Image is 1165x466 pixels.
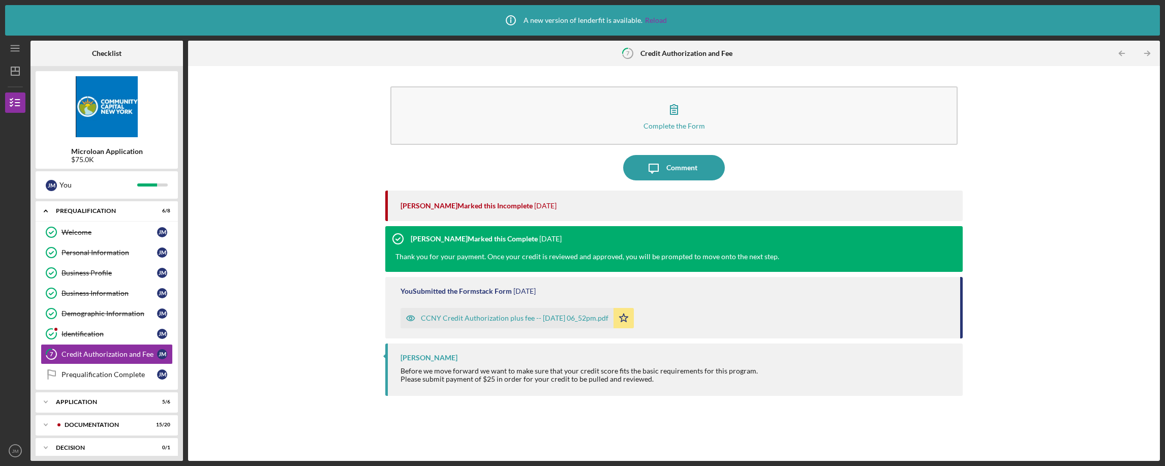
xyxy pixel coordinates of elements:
div: Personal Information [62,248,157,257]
div: 6 / 8 [152,208,170,214]
div: Decision [56,445,145,451]
div: Identification [62,330,157,338]
a: 7Credit Authorization and FeeJM [41,344,173,364]
div: Credit Authorization and Fee [62,350,157,358]
div: Thank you for your payment. Once your credit is reviewed and approved, you will be prompted to mo... [395,252,779,262]
div: J M [157,227,167,237]
div: J M [157,369,167,380]
div: J M [157,247,167,258]
div: J M [46,180,57,191]
a: Prequalification CompleteJM [41,364,173,385]
button: Comment [623,155,725,180]
div: You Submitted the Formstack Form [401,287,512,295]
tspan: 7 [50,351,53,358]
div: J M [157,288,167,298]
div: Demographic Information [62,309,157,318]
div: 15 / 20 [152,422,170,428]
div: A new version of lenderfit is available. [498,8,667,33]
tspan: 7 [626,50,630,56]
div: [PERSON_NAME] [401,354,457,362]
div: J M [157,329,167,339]
div: [PERSON_NAME] Marked this Complete [411,235,538,243]
div: Please submit payment of $25 in order for your credit to be pulled and reviewed. [401,375,758,383]
div: Application [56,399,145,405]
time: 2025-08-19 22:52 [513,287,536,295]
div: J M [157,268,167,278]
div: J M [157,349,167,359]
div: J M [157,308,167,319]
text: JM [12,448,19,454]
div: Welcome [62,228,157,236]
div: 0 / 1 [152,445,170,451]
div: Prequalification [56,208,145,214]
b: Microloan Application [71,147,143,156]
button: JM [5,441,25,461]
div: CCNY Credit Authorization plus fee -- [DATE] 06_52pm.pdf [421,314,608,322]
div: Comment [666,155,697,180]
b: Credit Authorization and Fee [640,49,732,57]
b: Checklist [92,49,121,57]
a: Reload [645,16,667,24]
div: Complete the Form [643,122,705,130]
div: You [59,176,137,194]
div: Before we move forward we want to make sure that your credit score fits the basic requirements fo... [401,367,758,375]
a: Personal InformationJM [41,242,173,263]
div: Documentation [65,422,145,428]
time: 2025-09-02 17:32 [534,202,557,210]
a: IdentificationJM [41,324,173,344]
div: Prequalification Complete [62,370,157,379]
a: Business ProfileJM [41,263,173,283]
img: Product logo [36,76,178,137]
div: [PERSON_NAME] Marked this Incomplete [401,202,533,210]
a: Demographic InformationJM [41,303,173,324]
a: WelcomeJM [41,222,173,242]
div: Business Information [62,289,157,297]
button: CCNY Credit Authorization plus fee -- [DATE] 06_52pm.pdf [401,308,634,328]
time: 2025-08-23 02:01 [539,235,562,243]
div: $75.0K [71,156,143,164]
div: Business Profile [62,269,157,277]
a: Business InformationJM [41,283,173,303]
button: Complete the Form [390,86,957,145]
div: 5 / 6 [152,399,170,405]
